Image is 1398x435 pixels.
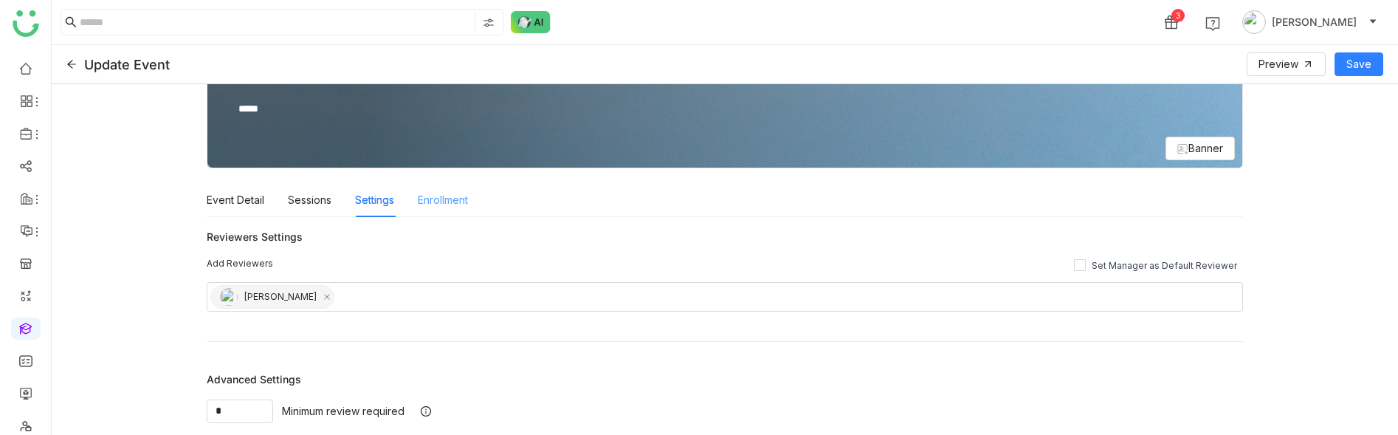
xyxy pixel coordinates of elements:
img: help.svg [1205,16,1220,31]
nz-select-item: Azam Hussain [210,285,334,309]
button: Preview [1247,52,1326,76]
div: [PERSON_NAME] [244,286,317,308]
img: logo [13,10,39,37]
div: Update Event [84,57,170,72]
img: ask-buddy-normal.svg [511,11,551,33]
div: Event Detail [207,183,264,217]
img: 684a9ad2de261c4b36a3cd74 [220,288,238,306]
div: Sessions [288,183,331,217]
button: Banner [1165,137,1235,160]
img: search-type.svg [483,17,495,29]
img: avatar [1242,10,1266,34]
button: [PERSON_NAME] [1239,10,1380,34]
div: Add Reviewers [207,257,273,273]
img: banner.svg [1177,143,1188,155]
div: 3 [1171,9,1185,22]
span: [PERSON_NAME] [1272,14,1357,30]
button: Save [1335,52,1383,76]
div: Minimum review required [207,400,1242,423]
div: Enrollment [418,183,468,217]
div: Reviewers Settings [207,229,1242,245]
span: Set Manager as Default Reviewer [1086,259,1243,273]
div: Banner [1177,140,1223,157]
span: Save [1346,56,1371,72]
div: Advanced Settings [207,371,1242,388]
div: Settings [355,183,394,217]
span: Preview [1258,56,1298,72]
